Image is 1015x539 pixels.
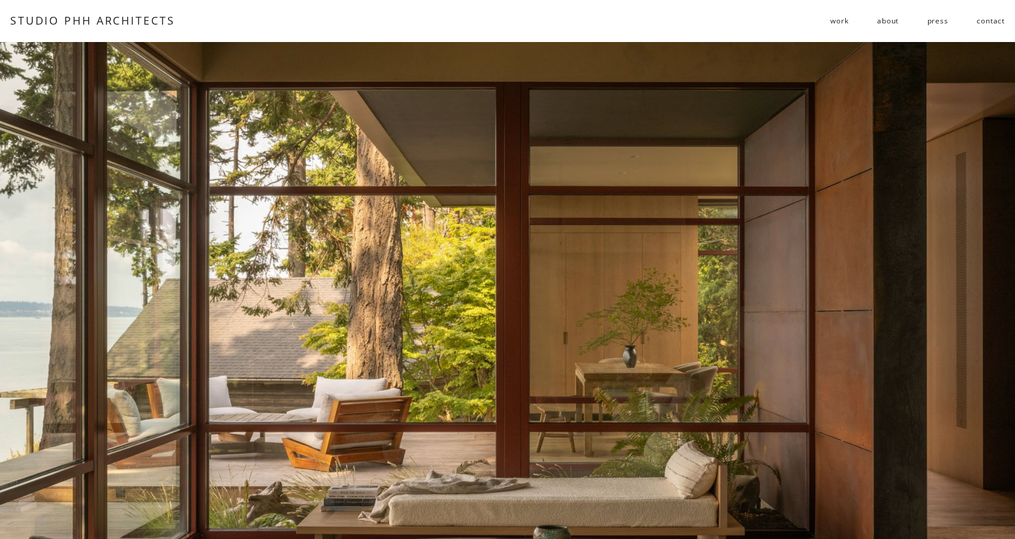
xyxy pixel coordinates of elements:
[830,11,848,31] a: folder dropdown
[927,11,948,31] a: press
[977,11,1005,31] a: contact
[10,13,175,28] a: STUDIO PHH ARCHITECTS
[877,11,899,31] a: about
[830,12,848,30] span: work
